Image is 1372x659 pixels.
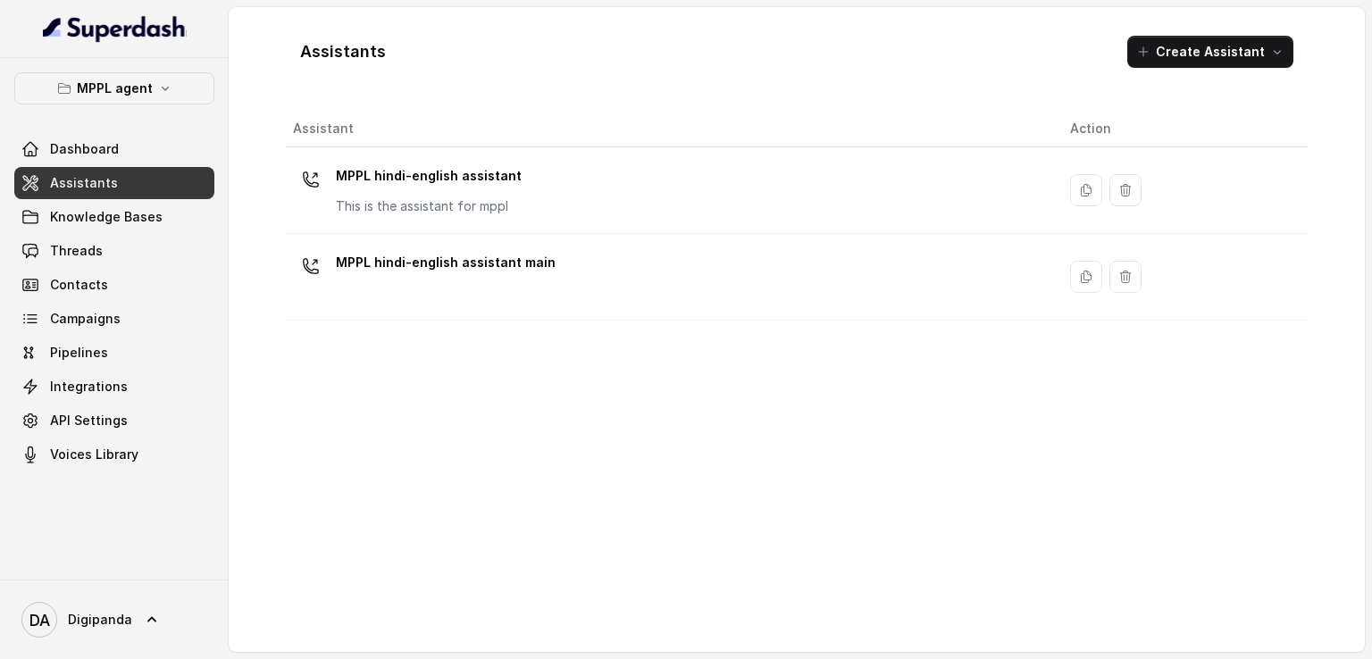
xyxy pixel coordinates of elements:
[336,197,522,215] p: This is the assistant for mppl
[50,174,118,192] span: Assistants
[50,208,163,226] span: Knowledge Bases
[336,162,522,190] p: MPPL hindi-english assistant
[77,78,153,99] p: MPPL agent
[14,595,214,645] a: Digipanda
[50,310,121,328] span: Campaigns
[50,412,128,430] span: API Settings
[68,611,132,629] span: Digipanda
[14,235,214,267] a: Threads
[14,133,214,165] a: Dashboard
[43,14,187,43] img: light.svg
[14,269,214,301] a: Contacts
[50,140,119,158] span: Dashboard
[50,446,138,463] span: Voices Library
[14,167,214,199] a: Assistants
[14,405,214,437] a: API Settings
[14,438,214,471] a: Voices Library
[50,276,108,294] span: Contacts
[50,344,108,362] span: Pipelines
[14,371,214,403] a: Integrations
[29,611,50,630] text: DA
[1127,36,1293,68] button: Create Assistant
[14,337,214,369] a: Pipelines
[50,242,103,260] span: Threads
[1056,111,1308,147] th: Action
[14,72,214,104] button: MPPL agent
[14,201,214,233] a: Knowledge Bases
[286,111,1056,147] th: Assistant
[336,248,556,277] p: MPPL hindi-english assistant main
[50,378,128,396] span: Integrations
[14,303,214,335] a: Campaigns
[300,38,386,66] h1: Assistants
